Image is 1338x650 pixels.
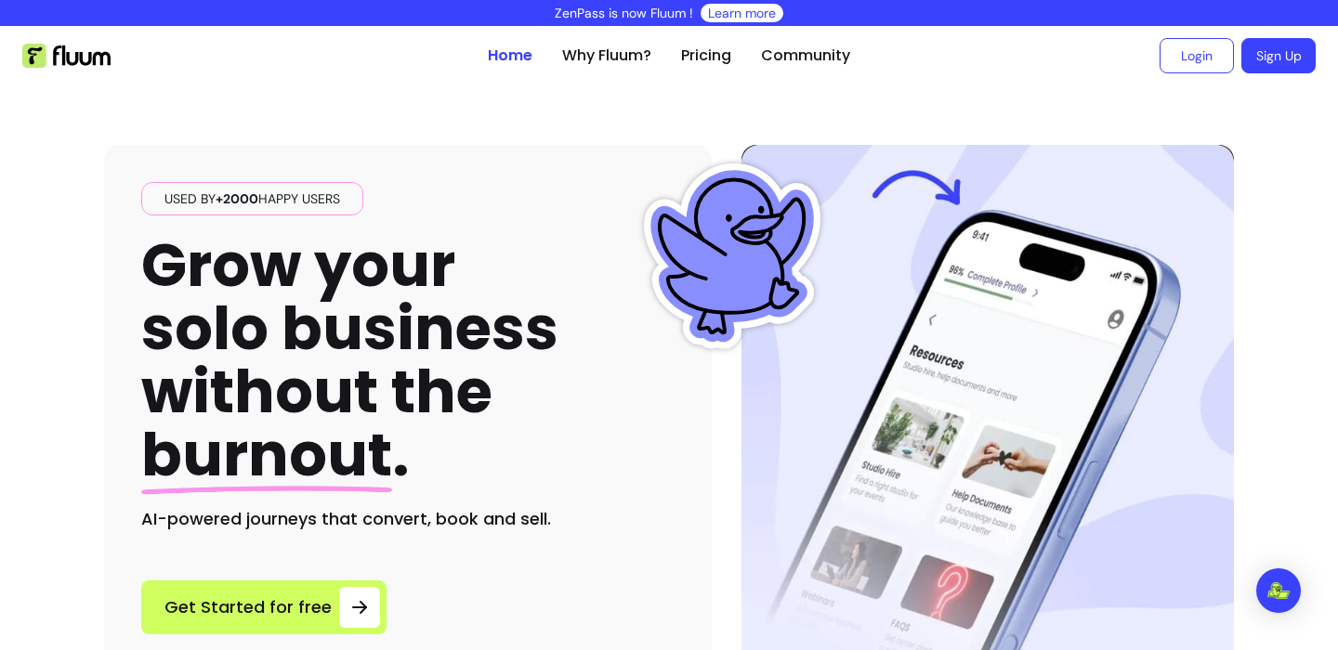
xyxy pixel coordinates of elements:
a: Sign Up [1241,38,1316,73]
a: Home [488,45,532,67]
a: Why Fluum? [562,45,651,67]
span: Used by happy users [157,189,348,208]
span: burnout [141,413,392,496]
a: Get Started for free [141,580,387,634]
span: Get Started for free [164,594,332,620]
a: Login [1160,38,1234,73]
img: Fluum Duck sticker [639,163,825,349]
a: Learn more [708,4,776,22]
img: Fluum Logo [22,44,111,68]
p: ZenPass is now Fluum ! [555,4,693,22]
h2: AI-powered journeys that convert, book and sell. [141,506,675,532]
a: Community [761,45,850,67]
div: Open Intercom Messenger [1256,568,1301,613]
h1: Grow your solo business without the . [141,234,558,487]
a: Pricing [681,45,731,67]
span: +2000 [216,190,258,207]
